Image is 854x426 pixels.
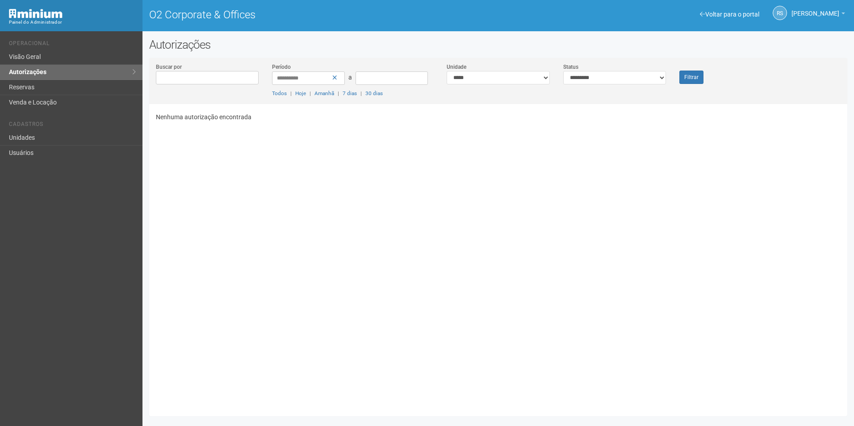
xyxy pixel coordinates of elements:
[338,90,339,96] span: |
[149,38,847,51] h2: Autorizações
[700,11,759,18] a: Voltar para o portal
[272,90,287,96] a: Todos
[290,90,292,96] span: |
[343,90,357,96] a: 7 dias
[9,9,63,18] img: Minium
[314,90,334,96] a: Amanhã
[9,18,136,26] div: Painel do Administrador
[348,74,352,81] span: a
[447,63,466,71] label: Unidade
[365,90,383,96] a: 30 dias
[149,9,492,21] h1: O2 Corporate & Offices
[773,6,787,20] a: RS
[156,63,182,71] label: Buscar por
[791,1,839,17] span: Rayssa Soares Ribeiro
[563,63,578,71] label: Status
[272,63,291,71] label: Período
[295,90,306,96] a: Hoje
[360,90,362,96] span: |
[9,40,136,50] li: Operacional
[156,113,841,121] p: Nenhuma autorização encontrada
[310,90,311,96] span: |
[9,121,136,130] li: Cadastros
[791,11,845,18] a: [PERSON_NAME]
[679,71,703,84] button: Filtrar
